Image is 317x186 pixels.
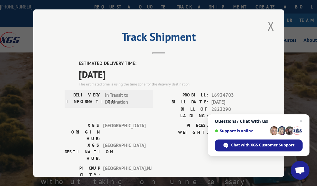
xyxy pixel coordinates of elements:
label: XGS DESTINATION HUB: [65,142,100,161]
span: [GEOGRAPHIC_DATA] [103,142,145,161]
label: PICKUP CITY: [65,165,100,178]
a: Open chat [291,161,309,180]
label: ESTIMATED DELIVERY TIME: [79,60,253,67]
span: In Transit to Destination [105,91,147,106]
div: The estimated time is using the time zone for the delivery destination. [79,81,253,87]
label: PROBILL: [159,91,208,99]
button: Close modal [266,17,276,35]
label: DELIVERY INFORMATION: [66,91,102,106]
span: Chat with XGS Customer Support [231,142,294,148]
span: 16934703 [211,91,253,99]
span: Support is online [215,129,267,133]
span: [GEOGRAPHIC_DATA] [103,122,145,142]
label: BILL DATE: [159,99,208,106]
label: BILL OF LADING: [159,106,208,119]
span: [DATE] [211,99,253,106]
label: PIECES: [159,122,208,129]
span: 2823290 [211,106,253,119]
h2: Track Shipment [65,32,253,44]
span: Chat with XGS Customer Support [215,139,303,151]
label: WEIGHT: [159,129,208,136]
label: XGS ORIGIN HUB: [65,122,100,142]
span: [GEOGRAPHIC_DATA] , NJ [103,165,145,178]
span: [DATE] [79,67,253,81]
span: Questions? Chat with us! [215,119,303,124]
